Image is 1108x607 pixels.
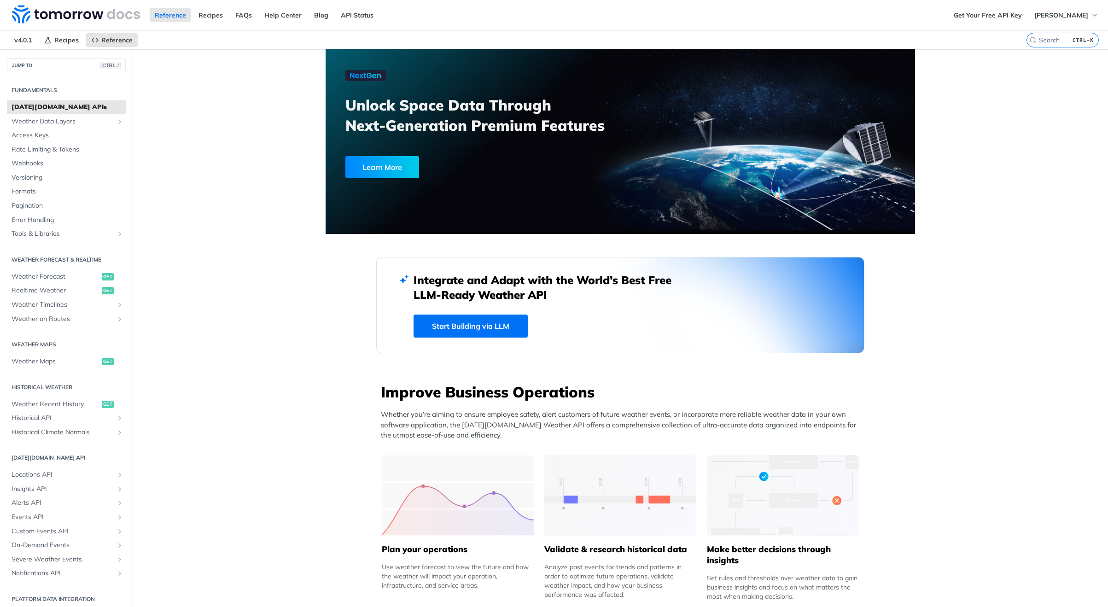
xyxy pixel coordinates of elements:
[7,213,126,227] a: Error Handling
[544,455,696,536] img: 13d7ca0-group-496-2.svg
[7,553,126,566] a: Severe Weather EventsShow subpages for Severe Weather Events
[7,510,126,524] a: Events APIShow subpages for Events API
[7,185,126,198] a: Formats
[116,429,123,436] button: Show subpages for Historical Climate Normals
[259,8,307,22] a: Help Center
[7,538,126,552] a: On-Demand EventsShow subpages for On-Demand Events
[345,95,630,135] h3: Unlock Space Data Through Next-Generation Premium Features
[7,227,126,241] a: Tools & LibrariesShow subpages for Tools & Libraries
[116,414,123,422] button: Show subpages for Historical API
[102,401,114,408] span: get
[12,286,99,295] span: Realtime Weather
[7,595,126,603] h2: Platform DATA integration
[382,544,534,555] h5: Plan your operations
[12,484,114,494] span: Insights API
[7,525,126,538] a: Custom Events APIShow subpages for Custom Events API
[116,514,123,521] button: Show subpages for Events API
[54,36,79,44] span: Recipes
[309,8,333,22] a: Blog
[230,8,257,22] a: FAQs
[12,187,123,196] span: Formats
[7,411,126,425] a: Historical APIShow subpages for Historical API
[116,118,123,125] button: Show subpages for Weather Data Layers
[544,544,696,555] h5: Validate & research historical data
[7,468,126,482] a: Locations APIShow subpages for Locations API
[7,256,126,264] h2: Weather Forecast & realtime
[12,569,114,578] span: Notifications API
[12,513,114,522] span: Events API
[12,145,123,154] span: Rate Limiting & Tokens
[12,315,114,324] span: Weather on Routes
[116,499,123,507] button: Show subpages for Alerts API
[7,100,126,114] a: [DATE][DOMAIN_NAME] APIs
[12,555,114,564] span: Severe Weather Events
[7,355,126,368] a: Weather Mapsget
[116,485,123,493] button: Show subpages for Insights API
[7,115,126,128] a: Weather Data LayersShow subpages for Weather Data Layers
[12,300,114,309] span: Weather Timelines
[7,312,126,326] a: Weather on RoutesShow subpages for Weather on Routes
[382,562,534,590] div: Use weather forecast to view the future and how the weather will impact your operation, infrastru...
[12,428,114,437] span: Historical Climate Normals
[414,273,685,302] h2: Integrate and Adapt with the World’s Best Free LLM-Ready Weather API
[414,315,528,338] a: Start Building via LLM
[1070,35,1096,45] kbd: CTRL-K
[7,157,126,170] a: Webhooks
[9,33,37,47] span: v4.0.1
[7,397,126,411] a: Weather Recent Historyget
[116,528,123,535] button: Show subpages for Custom Events API
[345,70,386,81] img: NextGen
[707,573,859,601] div: Set rules and thresholds over weather data to gain business insights and focus on what matters th...
[12,201,123,210] span: Pagination
[381,382,864,402] h3: Improve Business Operations
[336,8,379,22] a: API Status
[7,496,126,510] a: Alerts APIShow subpages for Alerts API
[12,229,114,239] span: Tools & Libraries
[7,86,126,94] h2: Fundamentals
[7,199,126,213] a: Pagination
[7,143,126,157] a: Rate Limiting & Tokens
[12,216,123,225] span: Error Handling
[12,173,123,182] span: Versioning
[7,426,126,439] a: Historical Climate NormalsShow subpages for Historical Climate Normals
[101,36,133,44] span: Reference
[12,357,99,366] span: Weather Maps
[12,541,114,550] span: On-Demand Events
[7,298,126,312] a: Weather TimelinesShow subpages for Weather Timelines
[7,566,126,580] a: Notifications APIShow subpages for Notifications API
[102,273,114,280] span: get
[381,409,864,441] p: Whether you’re aiming to ensure employee safety, alert customers of future weather events, or inc...
[12,117,114,126] span: Weather Data Layers
[707,455,859,536] img: a22d113-group-496-32x.svg
[12,414,114,423] span: Historical API
[345,156,419,178] div: Learn More
[116,230,123,238] button: Show subpages for Tools & Libraries
[1029,36,1037,44] svg: Search
[1029,8,1103,22] button: [PERSON_NAME]
[7,454,126,462] h2: [DATE][DOMAIN_NAME] API
[86,33,138,47] a: Reference
[12,5,140,23] img: Tomorrow.io Weather API Docs
[100,62,121,69] span: CTRL-/
[12,272,99,281] span: Weather Forecast
[1034,11,1088,19] span: [PERSON_NAME]
[949,8,1027,22] a: Get Your Free API Key
[345,156,573,178] a: Learn More
[7,171,126,185] a: Versioning
[12,400,99,409] span: Weather Recent History
[7,284,126,298] a: Realtime Weatherget
[102,358,114,365] span: get
[12,527,114,536] span: Custom Events API
[116,542,123,549] button: Show subpages for On-Demand Events
[7,58,126,72] button: JUMP TOCTRL-/
[150,8,191,22] a: Reference
[116,570,123,577] button: Show subpages for Notifications API
[7,482,126,496] a: Insights APIShow subpages for Insights API
[116,471,123,479] button: Show subpages for Locations API
[12,470,114,479] span: Locations API
[7,340,126,349] h2: Weather Maps
[116,556,123,563] button: Show subpages for Severe Weather Events
[193,8,228,22] a: Recipes
[7,270,126,284] a: Weather Forecastget
[7,383,126,391] h2: Historical Weather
